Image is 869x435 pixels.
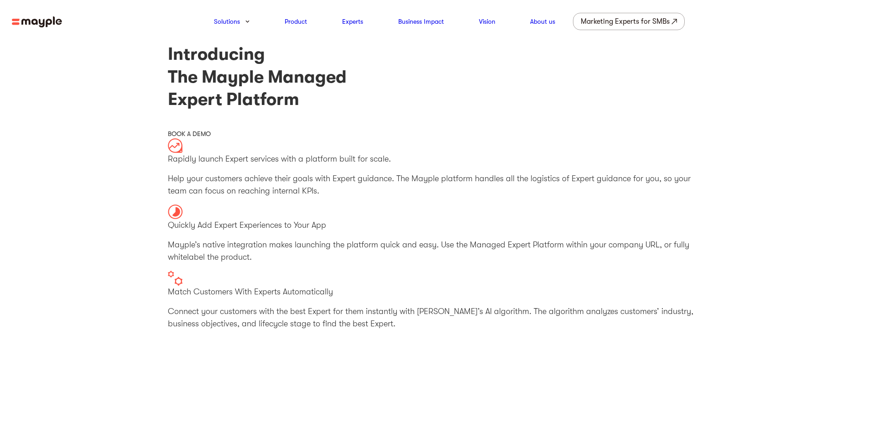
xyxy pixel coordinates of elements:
p: Mayple’s native integration makes launching the platform quick and easy. Use the Managed Expert P... [168,239,702,263]
img: arrow-down [245,20,250,23]
p: Help your customers achieve their goals with Expert guidance. The Mayple platform handles all the... [168,173,702,197]
p: Connect your customers with the best Expert for them instantly with [PERSON_NAME]’s AI algorithm.... [168,305,702,330]
p: Match Customers With Experts Automatically [168,286,702,298]
h1: Introducing The Mayple Managed Expert Platform [168,43,702,110]
a: Solutions [214,16,240,27]
div: BOOK A DEMO [168,129,702,138]
div: Marketing Experts for SMBs [581,15,670,28]
a: About us [530,16,555,27]
a: Vision [479,16,495,27]
a: Marketing Experts for SMBs [573,13,685,30]
img: mayple-logo [12,16,62,28]
a: Product [285,16,307,27]
p: Rapidly launch Expert services with a platform built for scale. [168,153,702,165]
p: Quickly Add Expert Experiences to Your App [168,219,702,231]
a: Business Impact [398,16,444,27]
a: Experts [342,16,363,27]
